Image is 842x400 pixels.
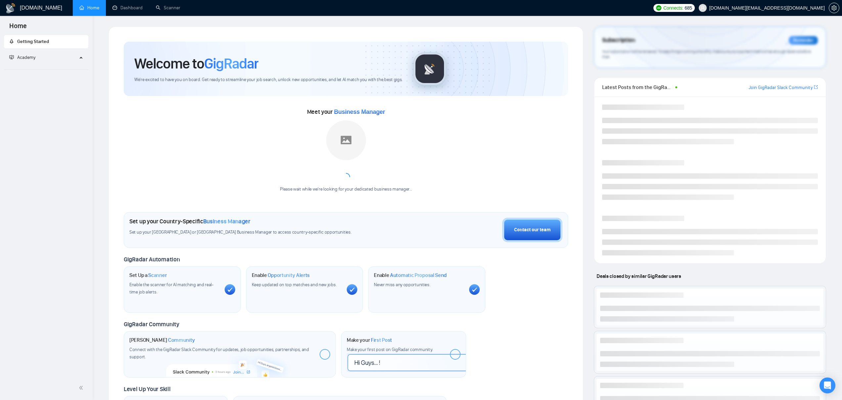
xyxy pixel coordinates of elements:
[326,120,366,160] img: placeholder.png
[134,55,258,72] h1: Welcome to
[276,186,416,193] div: Please wait while we're looking for your dedicated business manager...
[685,4,692,12] span: 685
[663,4,683,12] span: Connects:
[602,35,635,46] span: Subscription
[129,272,167,279] h1: Set Up a
[129,347,309,360] span: Connect with the GigRadar Slack Community for updates, job opportunities, partnerships, and support.
[17,39,49,44] span: Getting Started
[4,67,88,71] li: Academy Homepage
[602,49,811,60] span: Your subscription will be renewed. To keep things running smoothly, make sure your payment method...
[502,218,562,242] button: Contact our team
[374,272,447,279] h1: Enable
[129,218,250,225] h1: Set up your Country-Specific
[820,378,835,393] div: Open Intercom Messenger
[4,35,88,48] li: Getting Started
[334,109,385,115] span: Business Manager
[129,282,213,295] span: Enable the scanner for AI matching and real-time job alerts.
[749,84,813,91] a: Join GigRadar Slack Community
[129,229,389,236] span: Set up your [GEOGRAPHIC_DATA] or [GEOGRAPHIC_DATA] Business Manager to access country-specific op...
[594,270,684,282] span: Deals closed by similar GigRadar users
[829,5,839,11] a: setting
[342,173,350,181] span: loading
[204,55,258,72] span: GigRadar
[124,321,179,328] span: GigRadar Community
[307,108,385,115] span: Meet your
[9,55,35,60] span: Academy
[17,55,35,60] span: Academy
[168,337,195,343] span: Community
[9,39,14,44] span: rocket
[79,5,99,11] a: homeHome
[347,347,433,352] span: Make your first post on GigRadar community.
[413,52,446,85] img: gigradar-logo.png
[129,337,195,343] h1: [PERSON_NAME]
[374,282,430,288] span: Never miss any opportunities.
[252,282,337,288] span: Keep updated on top matches and new jobs.
[124,256,180,263] span: GigRadar Automation
[112,5,143,11] a: dashboardDashboard
[4,21,32,35] span: Home
[371,337,392,343] span: First Post
[514,226,551,234] div: Contact our team
[5,3,16,14] img: logo
[156,5,180,11] a: searchScanner
[602,83,673,91] span: Latest Posts from the GigRadar Community
[79,384,85,391] span: double-left
[390,272,447,279] span: Automatic Proposal Send
[814,84,818,90] a: export
[9,55,14,60] span: fund-projection-screen
[829,3,839,13] button: setting
[789,36,818,45] div: Reminder
[347,337,392,343] h1: Make your
[166,347,293,378] img: slackcommunity-bg.png
[700,6,705,10] span: user
[148,272,167,279] span: Scanner
[124,385,170,393] span: Level Up Your Skill
[134,77,403,83] span: We're excited to have you on board. Get ready to streamline your job search, unlock new opportuni...
[252,272,310,279] h1: Enable
[268,272,310,279] span: Opportunity Alerts
[203,218,250,225] span: Business Manager
[656,5,661,11] img: upwork-logo.png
